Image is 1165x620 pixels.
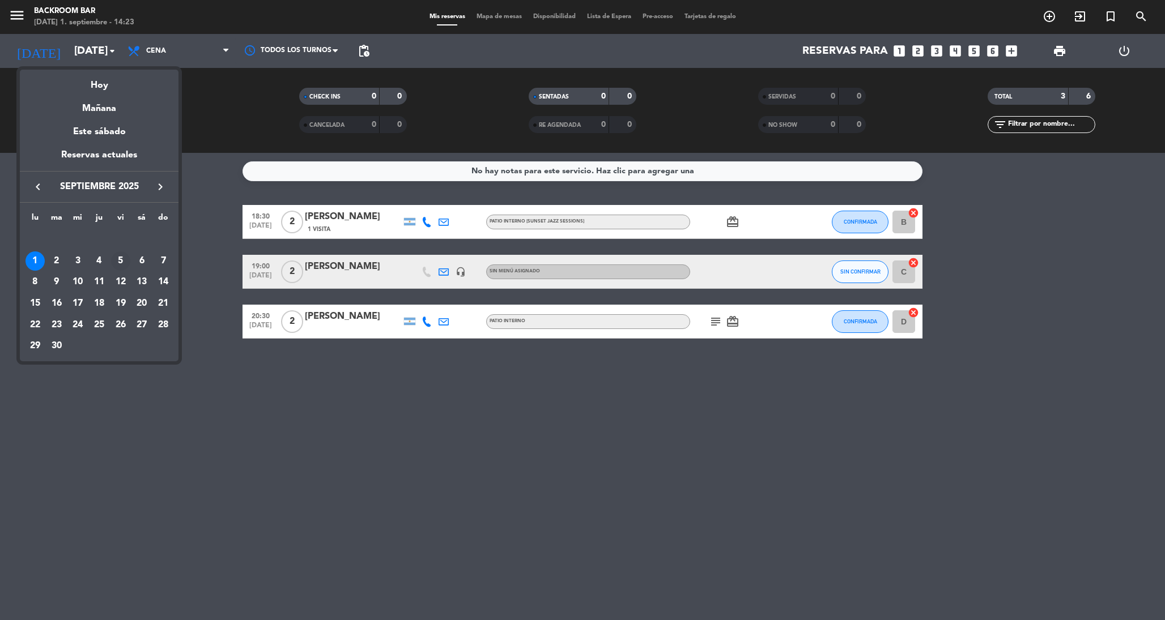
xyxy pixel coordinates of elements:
[110,293,131,314] td: 19 de septiembre de 2025
[24,272,46,293] td: 8 de septiembre de 2025
[48,179,150,194] span: septiembre 2025
[88,293,110,314] td: 18 de septiembre de 2025
[111,315,130,335] div: 26
[154,180,167,194] i: keyboard_arrow_right
[68,315,87,335] div: 24
[24,211,46,229] th: lunes
[47,251,66,271] div: 2
[20,116,178,148] div: Este sábado
[152,211,174,229] th: domingo
[90,272,109,292] div: 11
[46,314,67,336] td: 23 de septiembre de 2025
[25,336,45,356] div: 29
[68,251,87,271] div: 3
[67,314,88,336] td: 24 de septiembre de 2025
[154,251,173,271] div: 7
[67,272,88,293] td: 10 de septiembre de 2025
[131,293,153,314] td: 20 de septiembre de 2025
[47,272,66,292] div: 9
[25,251,45,271] div: 1
[111,272,130,292] div: 12
[24,250,46,272] td: 1 de septiembre de 2025
[131,272,153,293] td: 13 de septiembre de 2025
[88,250,110,272] td: 4 de septiembre de 2025
[20,148,178,171] div: Reservas actuales
[47,294,66,313] div: 16
[67,293,88,314] td: 17 de septiembre de 2025
[46,293,67,314] td: 16 de septiembre de 2025
[67,250,88,272] td: 3 de septiembre de 2025
[154,294,173,313] div: 21
[88,272,110,293] td: 11 de septiembre de 2025
[110,250,131,272] td: 5 de septiembre de 2025
[67,211,88,229] th: miércoles
[152,293,174,314] td: 21 de septiembre de 2025
[132,294,151,313] div: 20
[110,272,131,293] td: 12 de septiembre de 2025
[20,70,178,93] div: Hoy
[132,251,151,271] div: 6
[28,179,48,194] button: keyboard_arrow_left
[88,211,110,229] th: jueves
[46,336,67,357] td: 30 de septiembre de 2025
[68,272,87,292] div: 10
[110,211,131,229] th: viernes
[111,251,130,271] div: 5
[68,294,87,313] div: 17
[90,251,109,271] div: 4
[154,272,173,292] div: 14
[24,314,46,336] td: 22 de septiembre de 2025
[131,211,153,229] th: sábado
[154,315,173,335] div: 28
[31,180,45,194] i: keyboard_arrow_left
[47,336,66,356] div: 30
[152,250,174,272] td: 7 de septiembre de 2025
[132,272,151,292] div: 13
[110,314,131,336] td: 26 de septiembre de 2025
[88,314,110,336] td: 25 de septiembre de 2025
[24,229,174,250] td: SEP.
[90,294,109,313] div: 18
[25,272,45,292] div: 8
[111,294,130,313] div: 19
[46,250,67,272] td: 2 de septiembre de 2025
[25,294,45,313] div: 15
[90,315,109,335] div: 25
[131,250,153,272] td: 6 de septiembre de 2025
[131,314,153,336] td: 27 de septiembre de 2025
[46,211,67,229] th: martes
[25,315,45,335] div: 22
[152,272,174,293] td: 14 de septiembre de 2025
[24,293,46,314] td: 15 de septiembre de 2025
[46,272,67,293] td: 9 de septiembre de 2025
[20,93,178,116] div: Mañana
[132,315,151,335] div: 27
[24,336,46,357] td: 29 de septiembre de 2025
[150,179,171,194] button: keyboard_arrow_right
[152,314,174,336] td: 28 de septiembre de 2025
[47,315,66,335] div: 23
